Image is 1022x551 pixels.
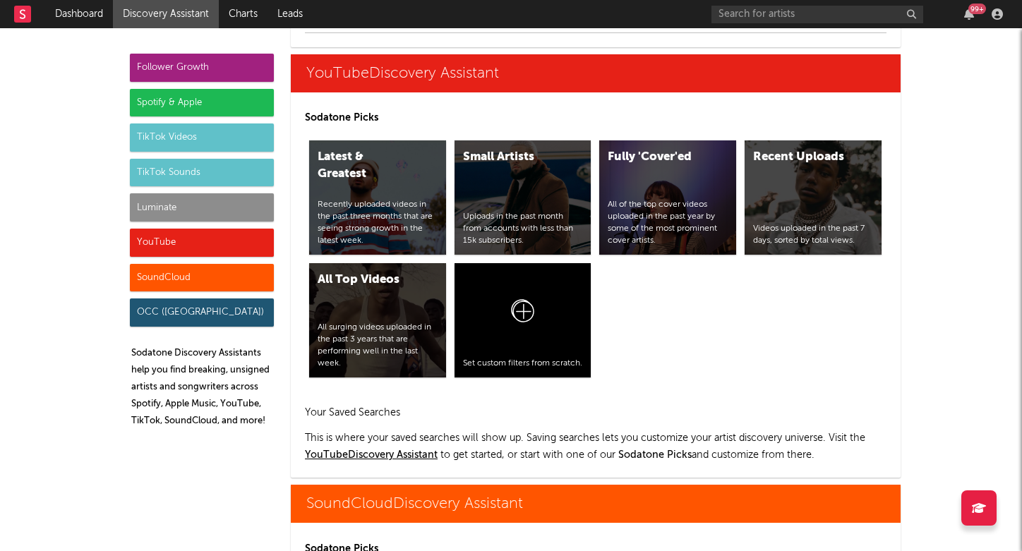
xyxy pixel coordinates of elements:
div: Follower Growth [130,54,274,82]
a: Set custom filters from scratch. [455,263,591,377]
div: Uploads in the past month from accounts with less than 15k subscribers. [463,211,583,246]
h2: Your Saved Searches [305,404,886,421]
a: Fully 'Cover'edAll of the top cover videos uploaded in the past year by some of the most prominen... [599,140,736,255]
div: Recent Uploads [753,149,849,166]
div: TikTok Sounds [130,159,274,187]
a: Small ArtistsUploads in the past month from accounts with less than 15k subscribers. [455,140,591,255]
a: Recent UploadsVideos uploaded in the past 7 days, sorted by total views. [745,140,882,255]
span: Sodatone Picks [618,450,692,460]
a: YouTubeDiscovery Assistant [305,450,438,460]
p: Sodatone Discovery Assistants help you find breaking, unsigned artists and songwriters across Spo... [131,345,274,430]
div: Latest & Greatest [318,149,414,183]
div: All surging videos uploaded in the past 3 years that are performing well in the last week. [318,322,438,369]
div: Videos uploaded in the past 7 days, sorted by total views. [753,223,873,247]
div: Fully 'Cover'ed [608,149,704,166]
div: SoundCloud [130,264,274,292]
div: All Top Videos [318,272,414,289]
a: YouTubeDiscovery Assistant [291,54,901,92]
div: Spotify & Apple [130,89,274,117]
div: Small Artists [463,149,559,166]
a: SoundCloudDiscovery Assistant [291,485,901,523]
div: Luminate [130,193,274,222]
p: This is where your saved searches will show up. Saving searches lets you customize your artist di... [305,430,886,464]
div: OCC ([GEOGRAPHIC_DATA]) [130,298,274,327]
a: All Top VideosAll surging videos uploaded in the past 3 years that are performing well in the las... [309,263,446,377]
div: All of the top cover videos uploaded in the past year by some of the most prominent cover artists. [608,199,728,246]
div: 99 + [968,4,986,14]
a: Latest & GreatestRecently uploaded videos in the past three months that are seeing strong growth ... [309,140,446,255]
input: Search for artists [711,6,923,23]
div: TikTok Videos [130,123,274,152]
div: Recently uploaded videos in the past three months that are seeing strong growth in the latest week. [318,199,438,246]
button: 99+ [964,8,974,20]
p: Sodatone Picks [305,109,886,126]
div: YouTube [130,229,274,257]
div: Set custom filters from scratch. [463,358,583,370]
